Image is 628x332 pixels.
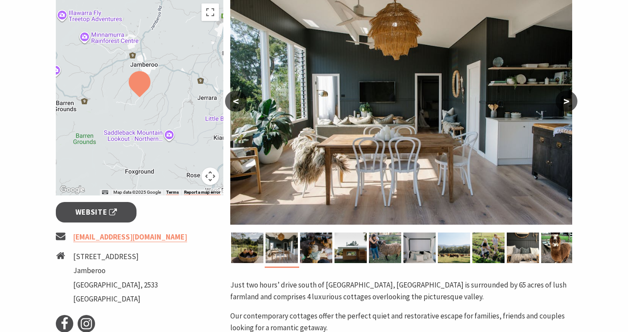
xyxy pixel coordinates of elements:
li: [GEOGRAPHIC_DATA], 2533 [73,279,158,291]
li: Jamberoo [73,265,158,277]
img: Collects Eggs from our Chickens [300,233,332,263]
img: Our Cows [438,233,470,263]
img: Relax in the Plunge Pool [231,233,263,263]
a: Report a map error [184,190,221,195]
a: Click to see this area on Google Maps [58,184,87,195]
button: Map camera controls [201,168,219,185]
img: One of our alpacas [541,233,573,263]
button: Toggle fullscreen view [201,3,219,21]
p: Just two hours’ drive south of [GEOGRAPHIC_DATA], [GEOGRAPHIC_DATA] is surrounded by 65 acres of ... [230,279,572,303]
img: Feed our Sheep [369,233,401,263]
img: Google [58,184,87,195]
button: Keyboard shortcuts [102,189,108,195]
img: The Cottage [334,233,367,263]
a: Website [56,202,137,222]
img: Master Bedroom [403,233,436,263]
li: [GEOGRAPHIC_DATA] [73,293,158,305]
span: Map data ©2025 Google [113,190,161,195]
img: Collect your own Produce [472,233,505,263]
img: Living [266,233,298,263]
button: < [225,91,247,112]
a: [EMAIL_ADDRESS][DOMAIN_NAME] [73,232,187,242]
a: Terms (opens in new tab) [166,190,179,195]
img: Farm cottage [507,233,539,263]
li: [STREET_ADDRESS] [73,251,158,263]
button: > [556,91,577,112]
span: Website [75,206,117,218]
